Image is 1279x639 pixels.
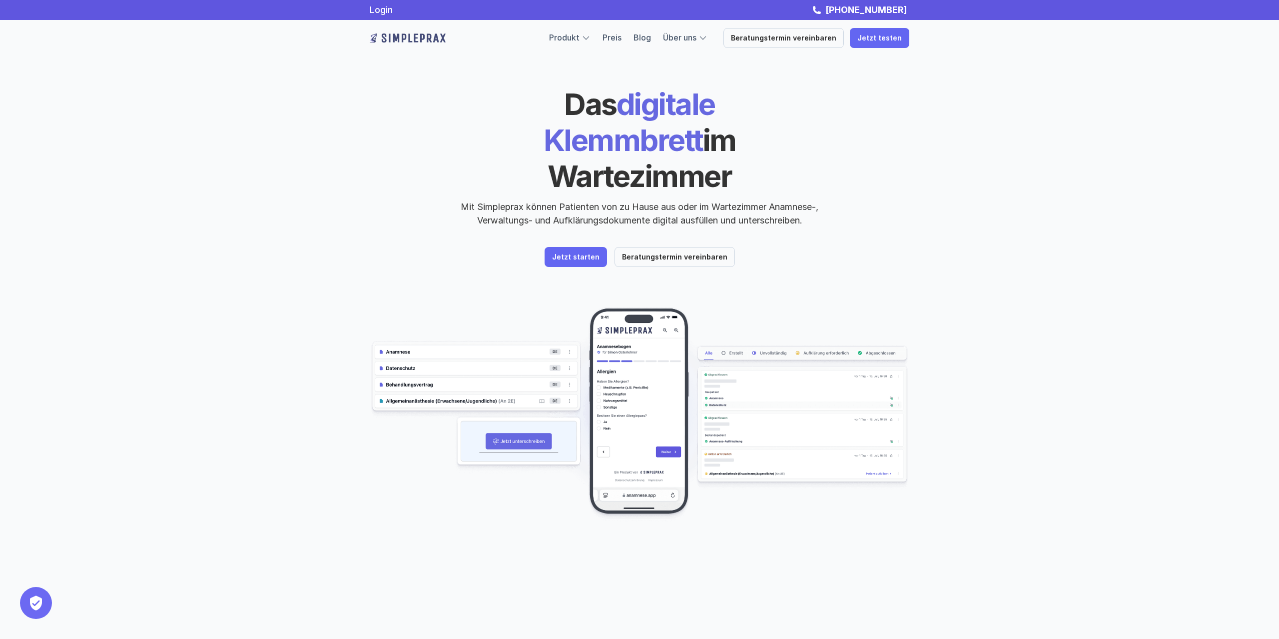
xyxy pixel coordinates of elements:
[452,200,827,227] p: Mit Simpleprax können Patienten von zu Hause aus oder im Wartezimmer Anamnese-, Verwaltungs- und ...
[723,28,844,48] a: Beratungstermin vereinbaren
[564,86,617,122] span: Das
[467,86,812,194] h1: digitale Klemmbrett
[552,253,600,261] p: Jetzt starten
[615,247,735,267] a: Beratungstermin vereinbaren
[548,122,741,194] span: im Wartezimmer
[603,32,622,42] a: Preis
[370,4,393,15] a: Login
[634,32,651,42] a: Blog
[850,28,909,48] a: Jetzt testen
[731,34,836,42] p: Beratungstermin vereinbaren
[622,253,727,261] p: Beratungstermin vereinbaren
[370,307,909,522] img: Beispielscreenshots aus der Simpleprax Anwendung
[663,32,696,42] a: Über uns
[825,4,907,15] strong: [PHONE_NUMBER]
[823,4,909,15] a: [PHONE_NUMBER]
[545,247,607,267] a: Jetzt starten
[549,32,580,42] a: Produkt
[857,34,902,42] p: Jetzt testen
